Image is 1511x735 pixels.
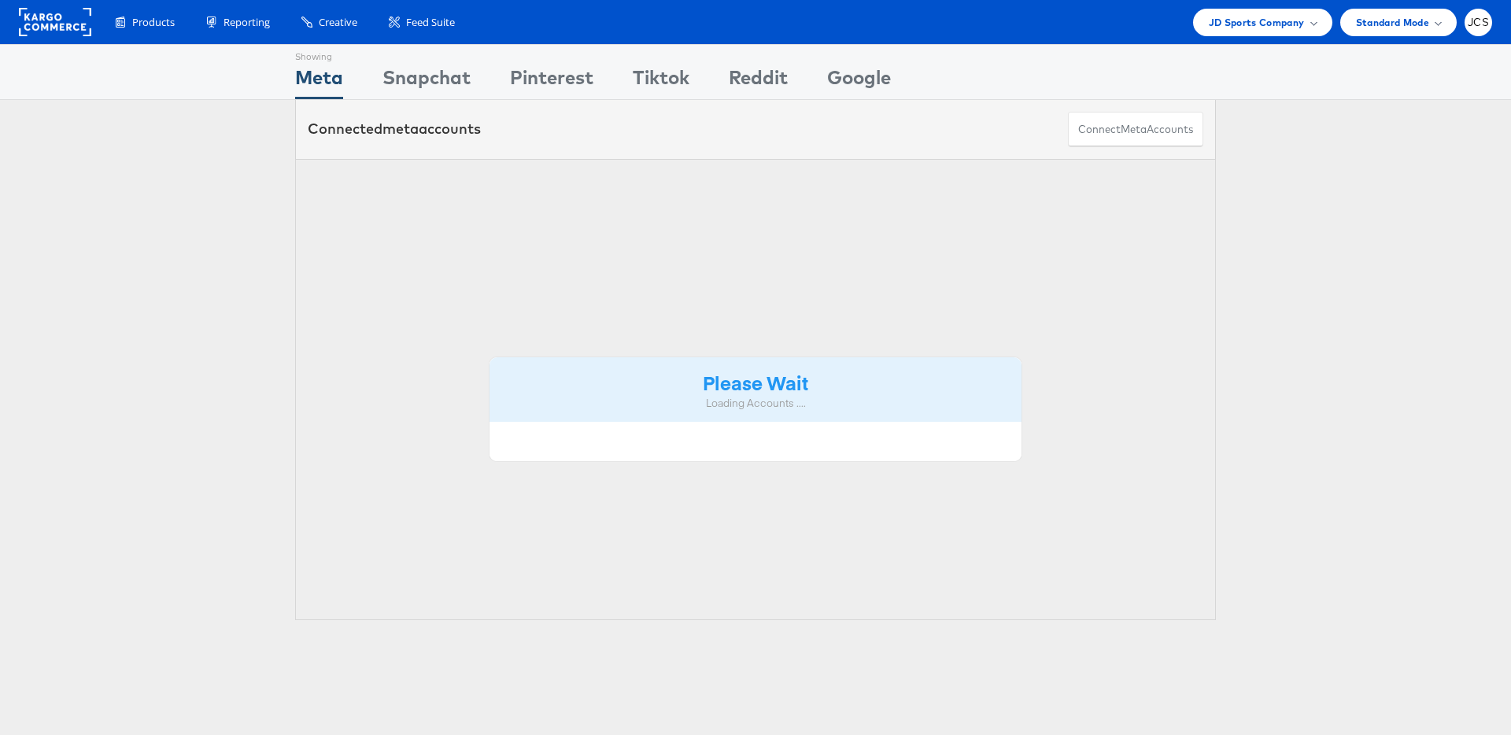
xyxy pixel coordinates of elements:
[703,369,808,395] strong: Please Wait
[132,15,175,30] span: Products
[633,64,689,99] div: Tiktok
[295,45,343,64] div: Showing
[827,64,891,99] div: Google
[510,64,593,99] div: Pinterest
[1121,122,1147,137] span: meta
[295,64,343,99] div: Meta
[729,64,788,99] div: Reddit
[406,15,455,30] span: Feed Suite
[501,396,1010,411] div: Loading Accounts ....
[308,119,481,139] div: Connected accounts
[382,120,419,138] span: meta
[1468,17,1489,28] span: JCS
[319,15,357,30] span: Creative
[382,64,471,99] div: Snapchat
[224,15,270,30] span: Reporting
[1356,14,1429,31] span: Standard Mode
[1068,112,1203,147] button: ConnectmetaAccounts
[1209,14,1305,31] span: JD Sports Company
